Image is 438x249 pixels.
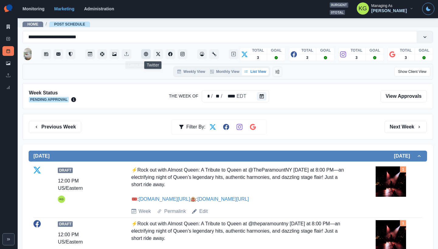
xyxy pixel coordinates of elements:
[356,55,358,60] p: 3
[394,153,416,159] h2: [DATE]
[213,93,221,100] div: The Week Of
[202,90,269,102] div: The Week Of
[54,6,74,11] a: Marketing
[422,3,434,15] button: Toggle Mode
[252,48,264,53] p: TOTAL
[376,166,406,197] img: aqjxpjoebacwwcye70c5
[384,121,427,133] button: Next Week
[271,48,282,53] p: GOAL
[220,93,223,100] div: /
[23,21,90,27] nav: breadcrumb
[54,49,63,59] button: Messages
[179,121,205,133] div: Filter By:
[247,121,259,133] button: Filter by Google
[2,70,14,80] a: Uploads
[164,208,186,215] a: Permalink
[175,68,208,75] button: Weekly View
[400,166,406,172] div: Total Media Attached
[330,10,345,15] span: 0 total
[203,93,247,100] div: Date
[207,121,219,133] button: Filter by Twitter
[2,233,15,245] button: Expand
[208,68,242,75] button: Monthly View
[24,48,32,60] img: 195038120523146
[257,92,267,101] button: The Week Of
[41,49,51,59] button: Stream
[359,1,367,16] div: Katrina Gallardo
[197,49,207,59] button: Dashboard
[178,49,187,59] button: Instagram
[352,2,419,15] button: Managing As[PERSON_NAME]
[2,22,14,32] a: Marketing Summary
[29,121,81,133] button: Previous Week
[210,93,213,100] div: /
[301,48,313,53] p: TOTAL
[2,34,14,44] a: New Post
[58,231,104,246] div: 12:00 PM US/Eastern
[209,49,219,59] button: Administration
[165,49,175,59] button: Facebook
[273,67,282,77] button: Change View Order
[59,196,64,203] div: Katrina Gallardo
[58,221,73,227] span: Draft
[29,97,69,102] span: Pending Approval
[46,21,47,27] span: /
[33,153,50,159] h2: [DATE]
[29,151,427,162] button: [DATE][DATE]
[199,208,208,215] a: Edit
[371,8,407,13] div: [PERSON_NAME]
[84,6,114,11] a: Administration
[257,55,259,60] p: 3
[23,6,44,11] a: Monitoring
[2,58,14,68] a: Media Library
[370,48,380,53] p: GOAL
[85,49,95,59] button: Post Schedule
[2,83,14,92] a: Review Summary
[169,93,198,99] label: The Week Of
[139,208,151,215] a: Week
[203,93,211,100] div: The Week Of
[242,68,269,75] button: List View
[2,46,14,56] a: Post Schedule
[122,49,131,59] button: Uploads
[306,55,308,60] p: 3
[229,49,238,59] button: Create New Post
[139,196,190,202] a: [DOMAIN_NAME][URL]
[320,48,331,53] p: GOAL
[394,67,430,77] button: Show Client View
[29,90,76,96] h2: Week Status
[381,90,427,102] a: View Approvals
[197,196,249,202] a: [DOMAIN_NAME][URL]
[131,166,349,203] div: ⚡Rock out with Almost Queen: A Tribute to Queen at @TheParamountNY [DATE] at 8:00 PM—an electrify...
[351,48,363,53] p: TOTAL
[27,22,38,26] a: Home
[405,55,407,60] p: 3
[97,49,107,59] button: Content Pool
[236,93,247,100] div: The Week Of
[153,49,163,59] button: Twitter
[400,220,406,226] div: Total Media Attached
[223,93,236,100] div: The Week Of
[400,48,412,53] p: TOTAL
[109,49,119,59] button: Media Library
[330,2,348,8] span: 0 urgent
[141,49,151,59] button: Client Website
[66,49,75,59] button: Reviews
[419,48,429,53] p: GOAL
[220,121,232,133] button: Filter by Facebook
[58,177,104,192] div: 12:00 PM US/Eastern
[58,168,73,173] span: Draft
